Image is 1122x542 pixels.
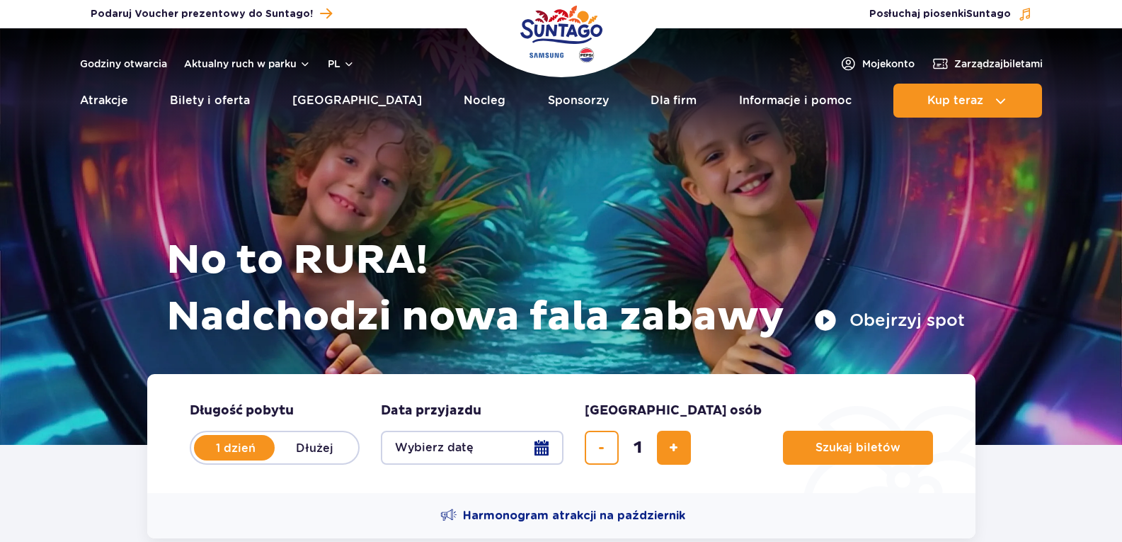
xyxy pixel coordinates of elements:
input: liczba biletów [621,431,655,465]
button: dodaj bilet [657,431,691,465]
a: Dla firm [651,84,697,118]
button: Aktualny ruch w parku [184,58,311,69]
a: Harmonogram atrakcji na październik [440,507,685,524]
span: [GEOGRAPHIC_DATA] osób [585,402,762,419]
a: Godziny otwarcia [80,57,167,71]
a: Podaruj Voucher prezentowy do Suntago! [91,4,332,23]
button: Posłuchaj piosenkiSuntago [869,7,1032,21]
a: Mojekonto [840,55,915,72]
a: Zarządzajbiletami [932,55,1043,72]
button: pl [328,57,355,71]
span: Moje konto [862,57,915,71]
button: Obejrzyj spot [814,309,965,332]
button: Kup teraz [893,84,1042,118]
button: Szukaj biletów [783,431,933,465]
span: Harmonogram atrakcji na październik [463,508,685,524]
span: Data przyjazdu [381,402,481,419]
a: Atrakcje [80,84,128,118]
label: Dłużej [275,433,355,463]
span: Długość pobytu [190,402,294,419]
h1: No to RURA! Nadchodzi nowa fala zabawy [166,232,965,346]
span: Podaruj Voucher prezentowy do Suntago! [91,7,313,21]
span: Suntago [966,9,1011,19]
a: [GEOGRAPHIC_DATA] [292,84,422,118]
a: Bilety i oferta [170,84,250,118]
span: Szukaj biletów [815,441,900,454]
label: 1 dzień [195,433,276,463]
span: Zarządzaj biletami [954,57,1043,71]
a: Sponsorzy [548,84,609,118]
button: usuń bilet [585,431,619,465]
form: Planowanie wizyty w Park of Poland [147,374,975,493]
span: Posłuchaj piosenki [869,7,1011,21]
button: Wybierz datę [381,431,563,465]
span: Kup teraz [927,94,983,107]
a: Informacje i pomoc [739,84,852,118]
a: Nocleg [464,84,505,118]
